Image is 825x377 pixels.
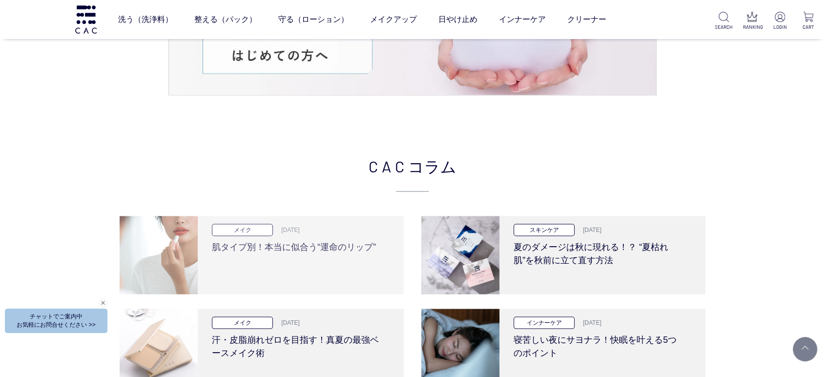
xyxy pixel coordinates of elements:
a: クリーナー [567,6,606,33]
p: メイク [212,224,273,236]
h2: CAC [120,154,705,192]
div: v 4.0.25 [27,16,48,23]
h3: 寝苦しい夜にサヨナラ！快眠を叶える5つのポイント [514,329,684,360]
a: 夏のダメージは秋に現れる！？ “夏枯れ肌”を秋前に立て直す方法 スキンケア [DATE] 夏のダメージは秋に現れる！？ “夏枯れ肌”を秋前に立て直す方法 [421,216,705,294]
img: logo [74,5,98,33]
a: SEARCH [715,12,733,31]
span: コラム [408,154,456,178]
p: [DATE] [275,318,300,327]
h3: 肌タイプ別！本当に似合う“運命のリップ” [212,236,382,254]
a: 守る（ローション） [278,6,349,33]
p: RANKING [743,23,761,31]
h3: 汗・皮脂崩れゼロを目指す！真夏の最強ベースメイク術 [212,329,382,360]
p: LOGIN [771,23,789,31]
img: logo_orange.svg [16,16,23,23]
p: SEARCH [715,23,733,31]
a: CART [799,12,817,31]
a: LOGIN [771,12,789,31]
p: メイク [212,317,273,329]
img: 夏のダメージは秋に現れる！？ “夏枯れ肌”を秋前に立て直す方法 [421,216,499,294]
a: 整える（パック） [194,6,257,33]
div: キーワード流入 [113,59,157,65]
div: ドメイン: [DOMAIN_NAME] [25,25,113,34]
a: 日やけ止め [438,6,477,33]
p: CART [799,23,817,31]
div: ドメイン概要 [44,59,82,65]
p: [DATE] [577,318,601,327]
img: 肌タイプ別！本当に似合う“運命のリップ” [120,216,198,294]
p: [DATE] [275,226,300,234]
img: tab_domain_overview_orange.svg [33,58,41,65]
p: インナーケア [514,317,575,329]
a: 洗う（洗浄料） [118,6,173,33]
img: website_grey.svg [16,25,23,34]
img: tab_keywords_by_traffic_grey.svg [103,58,110,65]
p: [DATE] [577,226,601,234]
h3: 夏のダメージは秋に現れる！？ “夏枯れ肌”を秋前に立て直す方法 [514,236,684,267]
a: メイクアップ [370,6,417,33]
a: RANKING [743,12,761,31]
a: 肌タイプ別！本当に似合う“運命のリップ” メイク [DATE] 肌タイプ別！本当に似合う“運命のリップ” [120,216,404,294]
p: スキンケア [514,224,575,236]
a: インナーケア [499,6,546,33]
